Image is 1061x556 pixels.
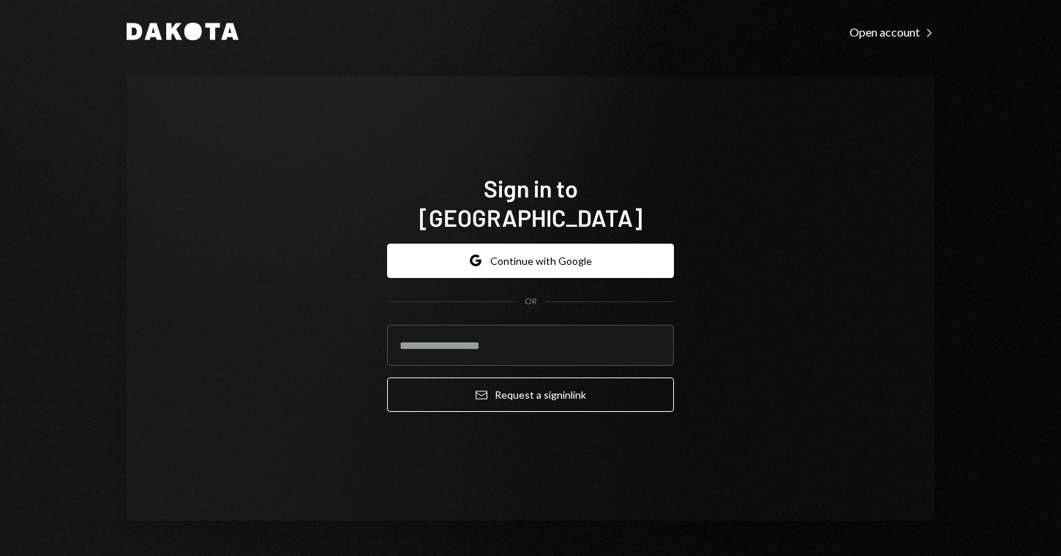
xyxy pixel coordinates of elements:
[850,25,934,40] div: Open account
[850,23,934,40] a: Open account
[387,244,674,278] button: Continue with Google
[525,296,537,308] div: OR
[387,377,674,412] button: Request a signinlink
[387,173,674,232] h1: Sign in to [GEOGRAPHIC_DATA]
